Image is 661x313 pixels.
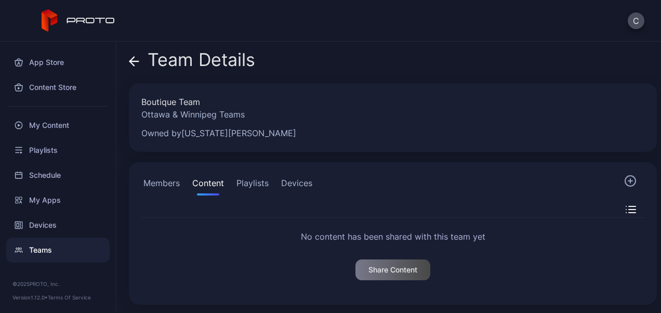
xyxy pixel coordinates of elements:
[6,138,110,163] a: Playlists
[141,96,632,108] div: Boutique Team
[12,294,48,301] span: Version 1.12.0 •
[129,50,255,75] div: Team Details
[190,175,226,195] button: Content
[141,175,182,195] button: Members
[234,175,271,195] button: Playlists
[6,238,110,263] a: Teams
[279,175,314,195] button: Devices
[301,230,485,243] h2: No content has been shared with this team yet
[6,163,110,188] a: Schedule
[6,113,110,138] a: My Content
[48,294,91,301] a: Terms Of Service
[141,127,632,139] div: Owned by [US_STATE][PERSON_NAME]
[141,108,632,121] div: Ottawa & Winnipeg Teams
[6,75,110,100] a: Content Store
[12,280,103,288] div: © 2025 PROTO, Inc.
[6,188,110,213] a: My Apps
[628,12,644,29] button: C
[6,213,110,238] a: Devices
[368,266,417,274] div: Share Content
[355,259,430,280] button: Share Content
[6,50,110,75] a: App Store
